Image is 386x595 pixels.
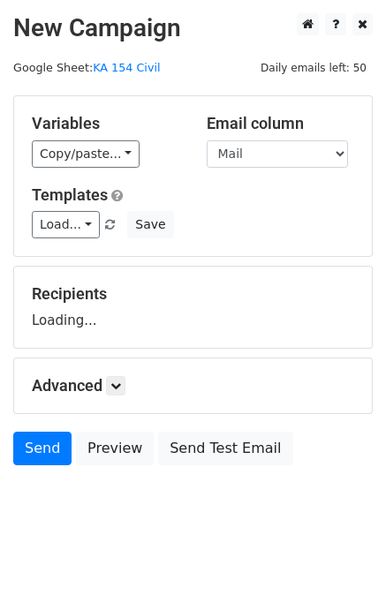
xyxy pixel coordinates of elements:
[32,284,354,304] h5: Recipients
[13,13,373,43] h2: New Campaign
[76,432,154,465] a: Preview
[207,114,355,133] h5: Email column
[13,61,161,74] small: Google Sheet:
[13,432,72,465] a: Send
[93,61,160,74] a: KA 154 Civil
[32,114,180,133] h5: Variables
[158,432,292,465] a: Send Test Email
[32,284,354,330] div: Loading...
[254,58,373,78] span: Daily emails left: 50
[32,185,108,204] a: Templates
[32,211,100,238] a: Load...
[254,61,373,74] a: Daily emails left: 50
[32,140,140,168] a: Copy/paste...
[32,376,354,395] h5: Advanced
[127,211,173,238] button: Save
